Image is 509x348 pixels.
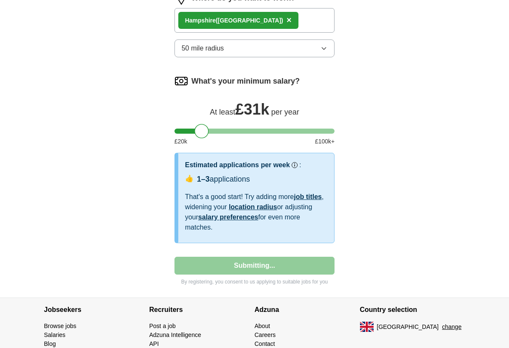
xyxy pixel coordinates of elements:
[185,160,290,170] h3: Estimated applications per week
[185,16,283,25] div: ire
[229,203,277,210] a: location radius
[182,43,224,53] span: 50 mile radius
[360,322,374,332] img: UK flag
[442,323,461,331] button: change
[149,323,176,329] a: Post a job
[287,15,292,25] span: ×
[255,340,275,347] a: Contact
[255,323,270,329] a: About
[174,74,188,88] img: salary.png
[185,174,194,184] span: 👍
[294,193,322,200] a: job titles
[271,108,299,116] span: per year
[174,257,335,275] button: Submitting...
[149,340,159,347] a: API
[216,17,283,24] span: ([GEOGRAPHIC_DATA])
[299,160,301,170] h3: :
[185,192,328,233] div: That's a good start! Try adding more , widening your or adjusting your for even more matches.
[360,298,465,322] h4: Country selection
[198,213,258,221] a: salary preferences
[235,101,269,118] span: £ 31k
[377,323,439,331] span: [GEOGRAPHIC_DATA]
[174,39,335,57] button: 50 mile radius
[44,331,66,338] a: Salaries
[44,323,76,329] a: Browse jobs
[174,278,335,286] p: By registering, you consent to us applying to suitable jobs for you
[287,14,292,27] button: ×
[197,174,250,185] div: applications
[255,331,276,338] a: Careers
[197,175,210,183] span: 1–3
[149,331,201,338] a: Adzuna Intelligence
[44,340,56,347] a: Blog
[210,108,235,116] span: At least
[185,17,208,24] strong: Hampsh
[191,76,300,87] label: What's your minimum salary?
[174,137,187,146] span: £ 20 k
